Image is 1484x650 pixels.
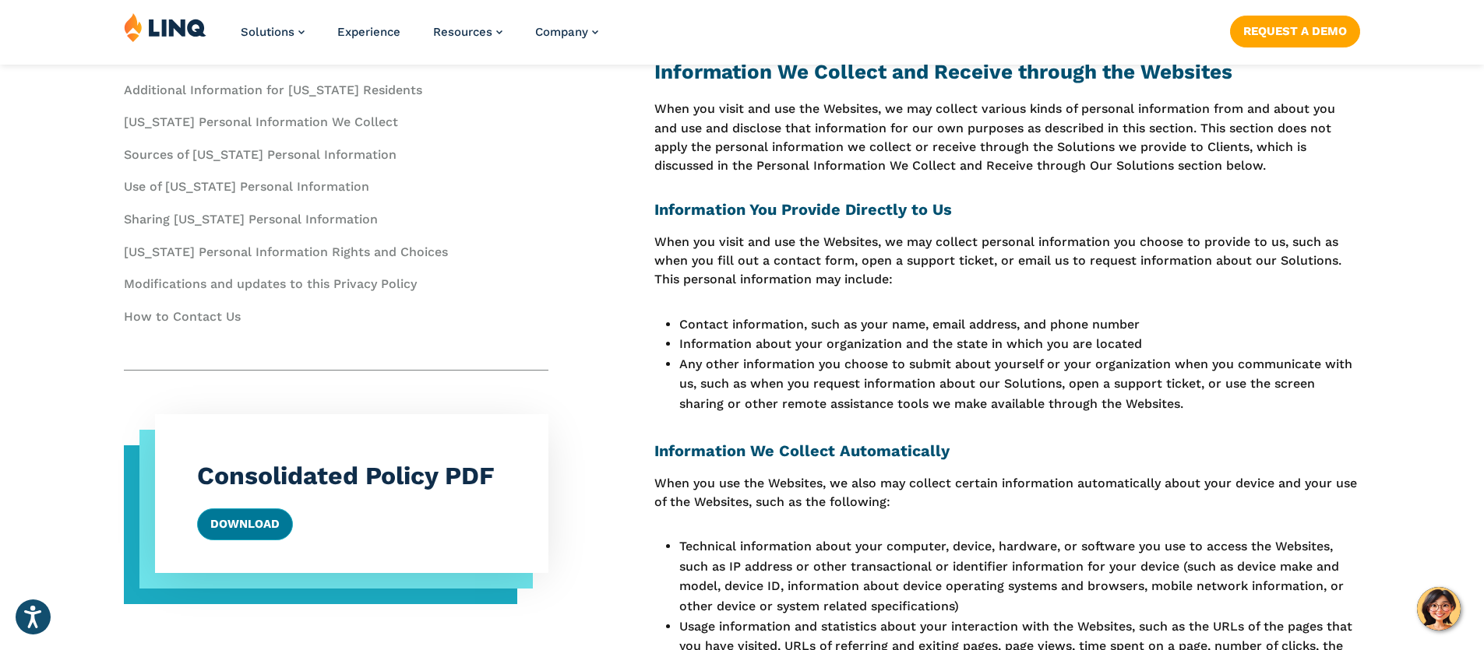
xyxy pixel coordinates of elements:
[124,12,206,42] img: LINQ | K‑12 Software
[197,461,506,490] p: Consolidated Policy PDF
[654,439,1360,462] h3: Information We Collect Automatically
[654,100,1360,175] p: When you visit and use the Websites, we may collect various kinds of personal information from an...
[1230,12,1360,47] nav: Button Navigation
[337,25,400,39] a: Experience
[679,314,1360,335] li: Contact information, such as your name, email address, and phone number
[124,114,398,129] a: [US_STATE] Personal Information We Collect
[241,25,294,39] span: Solutions
[124,244,448,259] a: [US_STATE] Personal Information Rights and Choices
[1230,16,1360,47] a: Request a Demo
[433,25,492,39] span: Resources
[679,334,1360,354] li: Information about your organization and the state in which you are located
[124,147,397,162] a: Sources of [US_STATE] Personal Information
[654,198,1360,221] h3: Information You Provide Directly to Us
[433,25,502,39] a: Resources
[124,83,422,97] a: Additional Information for [US_STATE] Residents
[124,309,241,324] a: How to Contact Us
[654,233,1360,290] p: When you visit and use the Websites, we may collect personal information you choose to provide to...
[1417,587,1461,631] button: Hello, have a question? Let’s chat.
[535,25,588,39] span: Company
[124,212,378,227] a: Sharing [US_STATE] Personal Information
[654,58,1360,86] h2: Information We Collect and Receive through the Websites
[241,25,305,39] a: Solutions
[241,12,598,64] nav: Primary Navigation
[654,474,1360,512] p: When you use the Websites, we also may collect certain information automatically about your devic...
[124,276,417,291] a: Modifications and updates to this Privacy Policy
[535,25,598,39] a: Company
[124,179,369,194] a: Use of [US_STATE] Personal Information
[197,508,293,539] a: Download
[679,354,1360,414] li: Any other information you choose to submit about yourself or your organization when you communica...
[679,536,1360,616] li: Technical information about your computer, device, hardware, or software you use to access the We...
